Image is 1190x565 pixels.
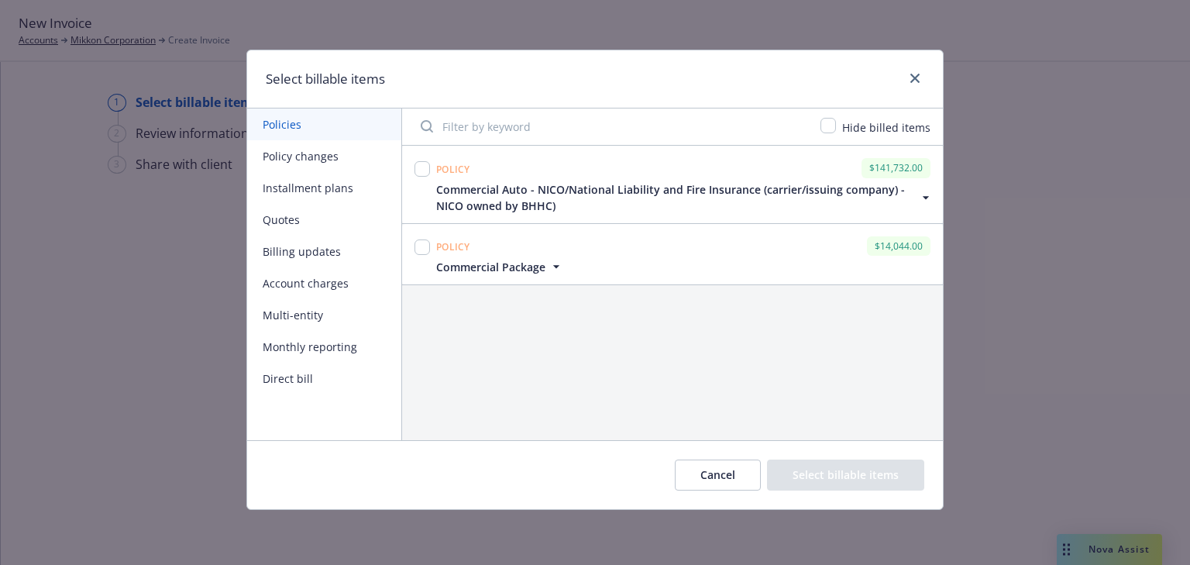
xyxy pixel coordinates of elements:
[862,158,930,177] div: $141,732.00
[247,109,401,140] button: Policies
[842,120,930,135] span: Hide billed items
[436,259,564,275] button: Commercial Package
[247,140,401,172] button: Policy changes
[906,69,924,88] a: close
[247,267,401,299] button: Account charges
[436,181,934,214] button: Commercial Auto - NICO/National Liability and Fire Insurance (carrier/issuing company) - NICO own...
[867,236,930,256] div: $14,044.00
[675,460,761,491] button: Cancel
[247,363,401,394] button: Direct bill
[247,204,401,236] button: Quotes
[436,163,470,176] span: Policy
[436,259,545,275] span: Commercial Package
[436,181,915,214] span: Commercial Auto - NICO/National Liability and Fire Insurance (carrier/issuing company) - NICO own...
[436,240,470,253] span: Policy
[266,69,385,89] h1: Select billable items
[247,299,401,331] button: Multi-entity
[247,236,401,267] button: Billing updates
[411,111,811,142] input: Filter by keyword
[247,331,401,363] button: Monthly reporting
[247,172,401,204] button: Installment plans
